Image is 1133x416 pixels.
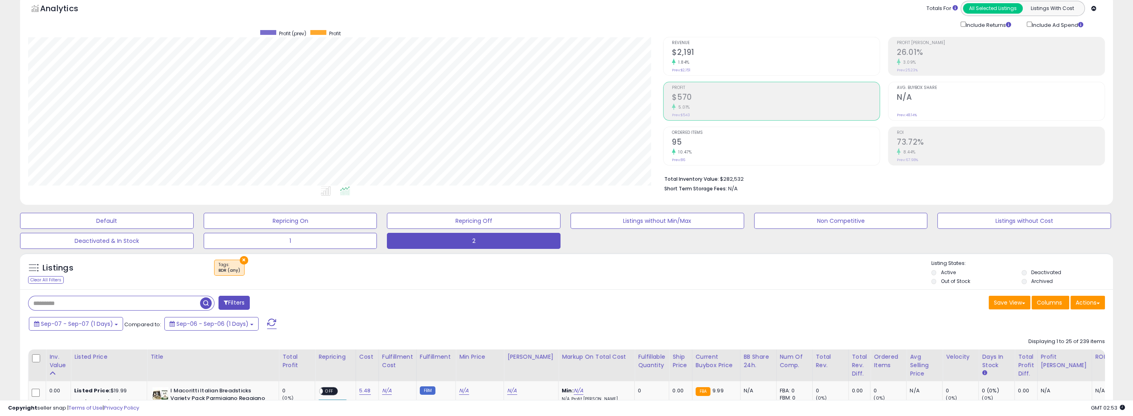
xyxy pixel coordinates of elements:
li: $282,532 [664,174,1099,183]
div: 0 [816,387,848,394]
button: All Selected Listings [963,3,1023,14]
small: 5.01% [676,104,690,110]
div: Current Buybox Price [696,353,737,370]
div: [PERSON_NAME] [507,353,555,361]
div: Listed Price [74,353,144,361]
button: Listings without Min/Max [571,213,744,229]
div: 0.00 [49,387,65,394]
div: Cost [359,353,375,361]
div: BB Share 24h. [744,353,773,370]
span: 2025-09-8 02:53 GMT [1091,404,1125,412]
div: Fulfillment Cost [382,353,413,370]
span: Compared to: [124,321,161,328]
a: N/A [507,387,517,395]
div: 0 [874,387,906,394]
div: N/A [1041,387,1086,394]
span: ROI [897,131,1105,135]
button: Columns [1032,296,1069,309]
button: Repricing On [204,213,377,229]
button: Default [20,213,194,229]
label: Deactivated [1031,269,1061,276]
span: Avg. Buybox Share [897,86,1105,90]
button: Non Competitive [754,213,928,229]
div: Min Price [459,353,500,361]
div: ROI [1095,353,1125,361]
button: Listings With Cost [1022,3,1082,14]
strong: Copyright [8,404,37,412]
span: Profit [672,86,880,90]
a: Terms of Use [69,404,103,412]
div: Markup on Total Cost [562,353,631,361]
div: Ordered Items [874,353,903,370]
small: Prev: 67.98% [897,158,918,162]
b: Min: [562,387,574,394]
div: Include Ad Spend [1021,20,1096,29]
div: Repricing [318,353,352,361]
button: Save View [989,296,1030,309]
h5: Analytics [40,3,94,16]
button: Listings without Cost [937,213,1111,229]
b: Total Inventory Value: [664,176,719,182]
small: 1.84% [676,59,690,65]
div: N/A [910,387,936,394]
div: seller snap | | [8,404,139,412]
small: Prev: 86 [672,158,685,162]
span: Profit (prev) [279,30,306,37]
label: Archived [1031,278,1053,285]
span: N/A [728,185,738,192]
div: 0.00 [852,387,864,394]
div: Fulfillable Quantity [638,353,666,370]
b: Listed Price: [74,387,111,394]
p: Listing States: [931,260,1113,267]
th: The percentage added to the cost of goods (COGS) that forms the calculator for Min & Max prices. [558,349,635,381]
div: BDR (any) [219,268,240,273]
div: 0.00 [1018,387,1031,394]
a: 5.48 [359,387,371,395]
small: 3.09% [900,59,916,65]
button: Filters [219,296,250,310]
span: 9.99 [712,387,724,394]
h2: 95 [672,137,880,148]
span: Tags : [219,262,240,274]
h2: $2,191 [672,48,880,59]
div: Fulfillment [420,353,452,361]
div: 0.00 [672,387,686,394]
img: 41VfEy7lvFL._SL40_.jpg [152,387,168,403]
button: Sep-07 - Sep-07 (1 Days) [29,317,123,331]
b: Short Term Storage Fees: [664,185,727,192]
a: Privacy Policy [104,404,139,412]
div: $19.99 [74,387,141,394]
div: N/A [744,387,770,394]
div: Total Rev. [816,353,845,370]
small: Days In Stock. [982,370,987,377]
small: Prev: 48.14% [897,113,917,117]
small: 10.47% [676,149,692,155]
span: OFF [323,388,336,395]
div: 0 (0%) [982,387,1014,394]
h2: N/A [897,93,1105,103]
div: 0 [946,387,978,394]
div: Days In Stock [982,353,1011,370]
div: Title [150,353,275,361]
div: Velocity [946,353,975,361]
h2: $570 [672,93,880,103]
a: N/A [574,387,583,395]
div: 0 [638,387,663,394]
small: FBA [696,387,710,396]
div: Ship Price [672,353,688,370]
span: Profit [329,30,341,37]
span: Columns [1037,299,1062,307]
button: Sep-06 - Sep-06 (1 Days) [164,317,259,331]
small: FBM [420,386,435,395]
button: × [240,256,248,265]
span: Sep-07 - Sep-07 (1 Days) [41,320,113,328]
div: N/A [1095,387,1122,394]
span: Revenue [672,41,880,45]
div: FBA: 0 [780,387,806,394]
button: Repricing Off [387,213,560,229]
small: Prev: $2,151 [672,68,690,73]
small: Prev: $543 [672,113,690,117]
div: Total Profit Diff. [1018,353,1034,378]
div: Include Returns [955,20,1021,29]
span: Sep-06 - Sep-06 (1 Days) [176,320,249,328]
